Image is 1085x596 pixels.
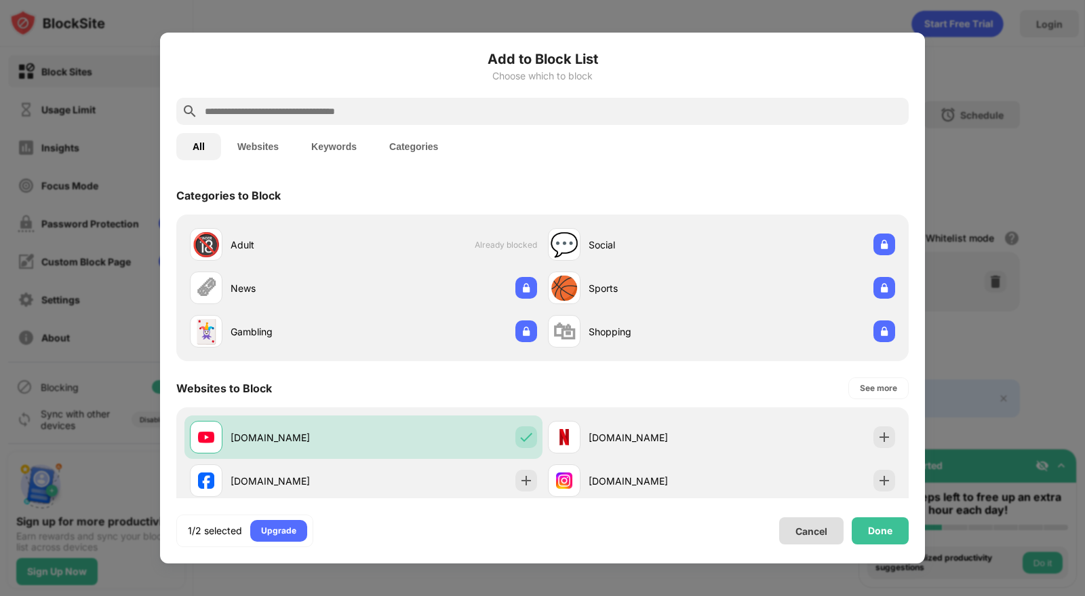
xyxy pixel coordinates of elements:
[261,524,296,538] div: Upgrade
[198,472,214,489] img: favicons
[192,231,220,259] div: 🔞
[556,472,572,489] img: favicons
[231,324,363,339] div: Gambling
[231,430,363,445] div: [DOMAIN_NAME]
[589,430,722,445] div: [DOMAIN_NAME]
[176,189,281,202] div: Categories to Block
[550,274,578,302] div: 🏀
[373,133,454,160] button: Categories
[231,281,363,295] div: News
[176,133,221,160] button: All
[553,318,576,346] div: 🛍
[868,525,892,536] div: Done
[589,474,722,488] div: [DOMAIN_NAME]
[589,281,722,295] div: Sports
[198,429,214,445] img: favicons
[475,240,537,250] span: Already blocked
[176,71,909,81] div: Choose which to block
[589,238,722,252] div: Social
[231,238,363,252] div: Adult
[795,525,827,537] div: Cancel
[176,381,272,395] div: Websites to Block
[589,324,722,339] div: Shopping
[182,103,198,119] img: search.svg
[176,49,909,69] h6: Add to Block List
[195,274,218,302] div: 🗞
[556,429,572,445] img: favicons
[192,318,220,346] div: 🃏
[550,231,578,259] div: 💬
[231,474,363,488] div: [DOMAIN_NAME]
[860,381,897,395] div: See more
[295,133,373,160] button: Keywords
[221,133,295,160] button: Websites
[188,524,242,538] div: 1/2 selected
